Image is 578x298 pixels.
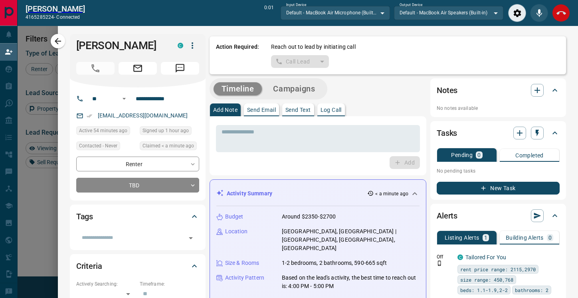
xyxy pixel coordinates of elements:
[225,274,264,282] p: Activity Pattern
[265,82,323,95] button: Campaigns
[143,142,194,150] span: Claimed < a minute ago
[98,112,188,119] a: [EMAIL_ADDRESS][DOMAIN_NAME]
[530,4,548,22] div: Mute
[437,209,457,222] h2: Alerts
[213,107,238,113] p: Add Note
[375,190,408,197] p: < a minute ago
[178,43,183,48] div: condos.ca
[214,82,262,95] button: Timeline
[76,260,102,272] h2: Criteria
[225,213,243,221] p: Budget
[445,235,479,240] p: Listing Alerts
[477,152,481,158] p: 0
[76,62,115,75] span: Call
[26,14,85,21] p: 4165285224 -
[437,84,457,97] h2: Notes
[281,6,390,20] div: Default - MacBook Air Microphone (Built-in)
[282,227,420,252] p: [GEOGRAPHIC_DATA], [GEOGRAPHIC_DATA] | [GEOGRAPHIC_DATA], [GEOGRAPHIC_DATA], [GEOGRAPHIC_DATA]
[460,286,508,294] span: beds: 1.1-1.9,2-2
[271,43,356,51] p: Reach out to lead by initiating call
[282,274,420,290] p: Based on the lead's activity, the best time to reach out is: 4:00 PM - 5:00 PM
[286,2,307,8] label: Input Device
[140,141,199,153] div: Wed Oct 15 2025
[140,280,199,288] p: Timeframe:
[76,178,199,193] div: TBD
[119,94,129,103] button: Open
[508,4,526,22] div: Audio Settings
[457,254,463,260] div: condos.ca
[76,39,166,52] h1: [PERSON_NAME]
[87,113,92,119] svg: Email Verified
[76,210,93,223] h2: Tags
[264,4,274,22] p: 0:01
[76,256,199,276] div: Criteria
[548,235,552,240] p: 0
[140,126,199,137] div: Wed Oct 15 2025
[216,186,420,201] div: Activity Summary< a minute ago
[56,14,80,20] span: connected
[119,62,157,75] span: Email
[437,253,453,260] p: Off
[460,265,536,273] span: rent price range: 2115,2970
[76,126,136,137] div: Wed Oct 15 2025
[225,227,247,236] p: Location
[76,280,136,288] p: Actively Searching:
[321,107,342,113] p: Log Call
[271,55,329,68] div: split button
[460,276,513,284] span: size range: 450,768
[225,259,259,267] p: Size & Rooms
[76,207,199,226] div: Tags
[437,260,442,266] svg: Push Notification Only
[76,157,199,171] div: Renter
[394,6,503,20] div: Default - MacBook Air Speakers (Built-in)
[282,213,336,221] p: Around $2350-$2700
[437,165,560,177] p: No pending tasks
[282,259,387,267] p: 1-2 bedrooms, 2 bathrooms, 590-665 sqft
[437,81,560,100] div: Notes
[437,206,560,225] div: Alerts
[484,235,487,240] p: 1
[26,4,85,14] h2: [PERSON_NAME]
[451,152,473,158] p: Pending
[227,189,272,198] p: Activity Summary
[465,254,506,260] a: Tailored For You
[506,235,544,240] p: Building Alerts
[79,142,117,150] span: Contacted - Never
[552,4,570,22] div: End Call
[400,2,422,8] label: Output Device
[79,127,127,135] span: Active 54 minutes ago
[185,232,196,244] button: Open
[143,127,189,135] span: Signed up 1 hour ago
[515,153,544,158] p: Completed
[161,62,199,75] span: Message
[216,43,259,68] p: Action Required:
[437,123,560,143] div: Tasks
[437,182,560,195] button: New Task
[437,105,560,112] p: No notes available
[515,286,548,294] span: bathrooms: 2
[285,107,311,113] p: Send Text
[437,127,457,139] h2: Tasks
[247,107,276,113] p: Send Email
